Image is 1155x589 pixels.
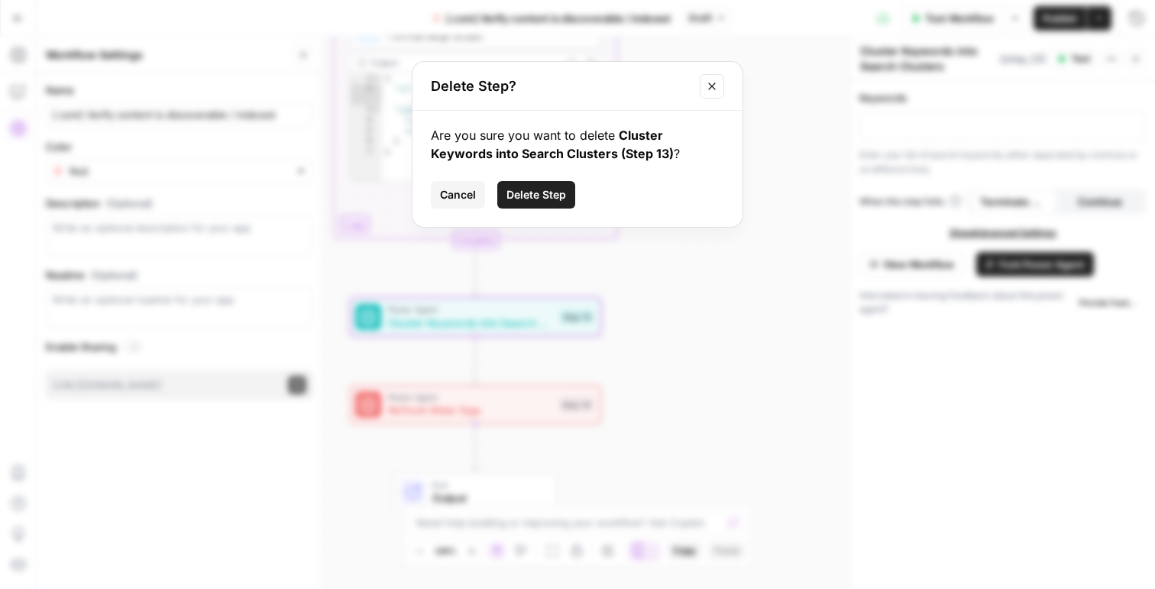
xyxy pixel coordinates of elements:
span: Cancel [440,187,476,202]
button: Delete Step [497,181,575,209]
span: Delete Step [506,187,566,202]
div: Are you sure you want to delete ? [431,126,724,163]
button: Close modal [700,74,724,99]
h2: Delete Step? [431,76,691,97]
button: Cancel [431,181,485,209]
